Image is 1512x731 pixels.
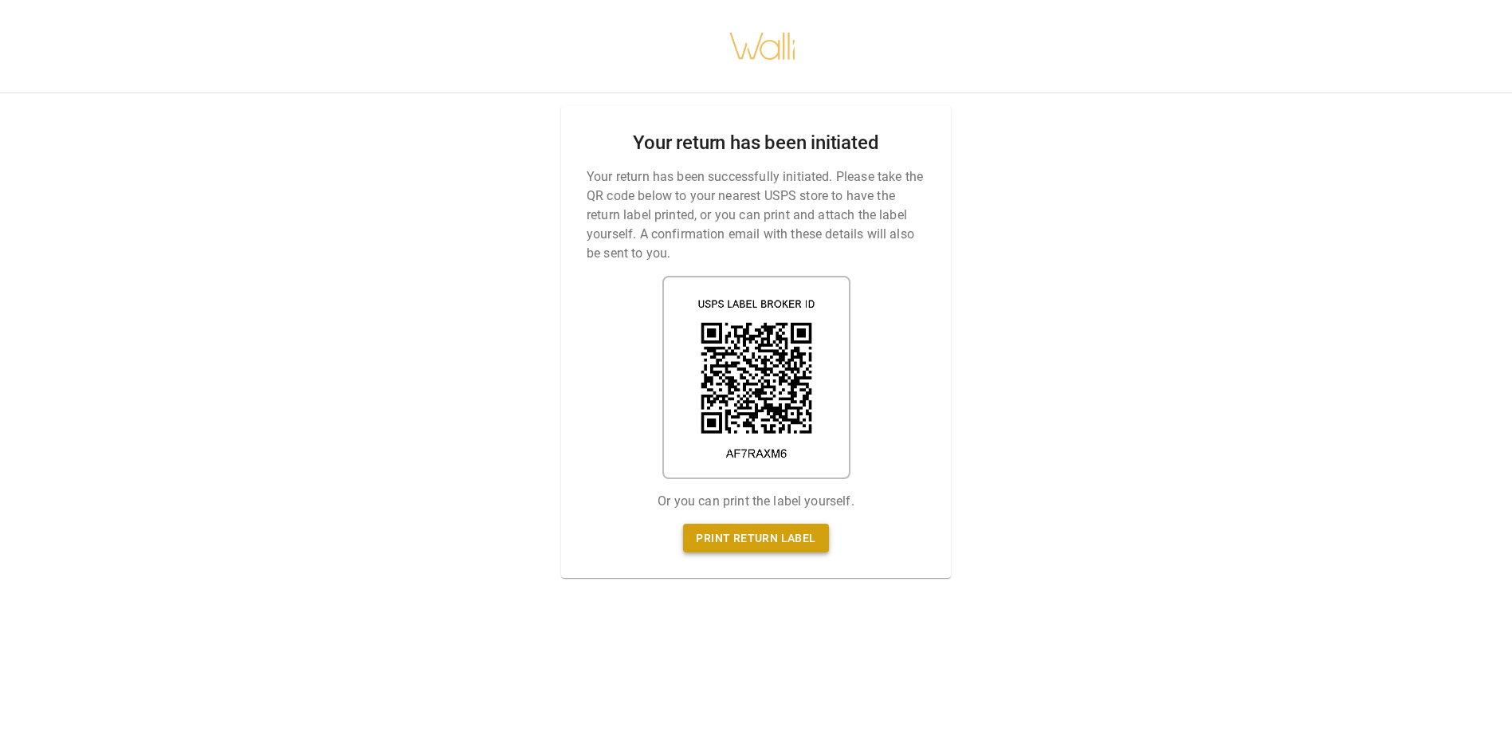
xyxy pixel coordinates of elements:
[662,276,850,479] img: shipping label qr code
[683,524,828,553] a: Print return label
[587,167,925,263] p: Your return has been successfully initiated. Please take the QR code below to your nearest USPS s...
[658,492,854,511] p: Or you can print the label yourself.
[729,12,797,81] img: walli-inc.myshopify.com
[633,132,878,155] h2: Your return has been initiated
